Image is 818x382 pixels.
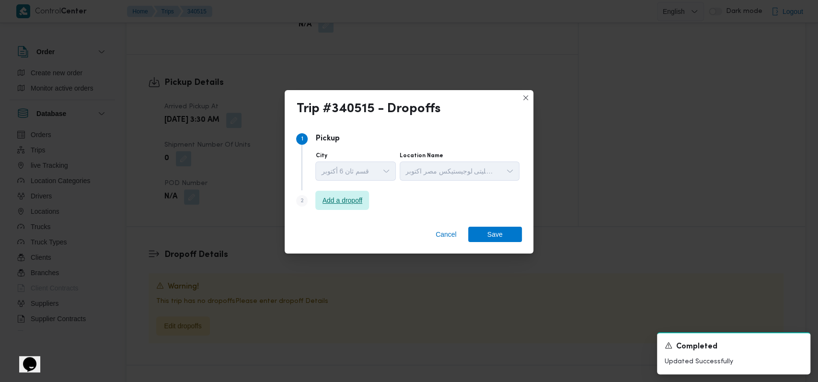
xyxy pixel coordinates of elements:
span: Completed [676,341,717,353]
label: City [315,152,327,160]
div: Notification [665,341,803,353]
span: اجيليتى لوجيستيكس مصر اكتوبر [405,165,494,176]
span: Save [487,227,503,242]
button: Open list of options [506,167,514,175]
button: Cancel [432,227,461,242]
label: Location Name [400,152,443,160]
iframe: chat widget [10,344,40,372]
span: قسم ثان 6 أكتوبر [321,165,369,176]
div: Trip #340515 - Dropoffs [296,102,440,117]
span: 1 [301,136,303,142]
span: 2 [300,198,304,204]
span: Add a dropoff [323,195,363,206]
button: Add a dropoff [315,191,369,210]
span: Cancel [436,229,457,240]
button: Save [468,227,522,242]
button: Open list of options [382,167,390,175]
button: Closes this modal window [520,92,531,104]
p: Pickup [315,133,339,145]
p: Updated Successfully [665,357,803,367]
